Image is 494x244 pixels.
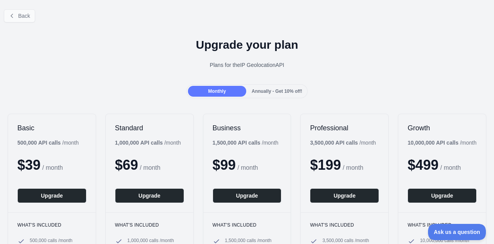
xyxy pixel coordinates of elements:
[408,123,477,133] h2: Growth
[213,123,282,133] h2: Business
[310,157,341,173] span: $ 199
[310,123,379,133] h2: Professional
[213,157,236,173] span: $ 99
[115,139,181,147] div: / month
[310,139,376,147] div: / month
[408,139,477,147] div: / month
[213,140,261,146] b: 1,500,000 API calls
[213,139,279,147] div: / month
[408,140,458,146] b: 10,000,000 API calls
[408,157,438,173] span: $ 499
[428,224,486,240] iframe: Toggle Customer Support
[115,123,184,133] h2: Standard
[310,140,358,146] b: 3,500,000 API calls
